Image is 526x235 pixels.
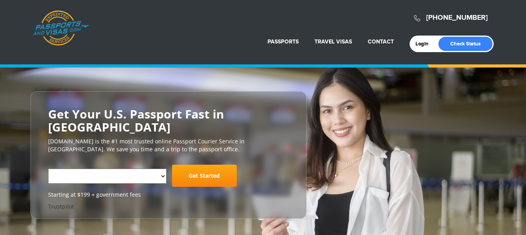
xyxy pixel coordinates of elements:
[48,203,74,211] a: Trustpilot
[48,191,289,199] span: Starting at $199 + government fees
[416,41,434,47] a: Login
[426,13,488,22] a: [PHONE_NUMBER]
[438,37,492,51] a: Check Status
[314,38,352,45] a: Travel Visas
[33,10,89,46] a: Passports & [DOMAIN_NAME]
[48,107,289,133] h2: Get Your U.S. Passport Fast in [GEOGRAPHIC_DATA]
[48,137,289,153] p: [DOMAIN_NAME] is the #1 most trusted online Passport Courier Service in [GEOGRAPHIC_DATA]. We sav...
[368,38,394,45] a: Contact
[172,165,237,187] a: Get Started
[268,38,299,45] a: Passports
